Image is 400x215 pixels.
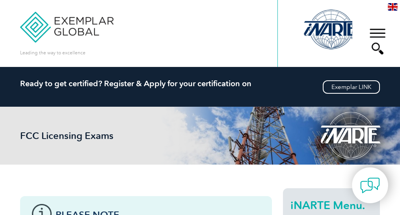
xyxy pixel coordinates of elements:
[20,48,86,57] p: Leading the way to excellence
[20,79,380,88] h2: Ready to get certified? Register & Apply for your certification on
[290,199,372,211] h2: iNARTE Menu.
[323,80,380,94] a: Exemplar LINK
[388,3,398,11] img: en
[20,130,138,141] h2: FCC Licensing Exams
[360,176,380,195] img: contact-chat.png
